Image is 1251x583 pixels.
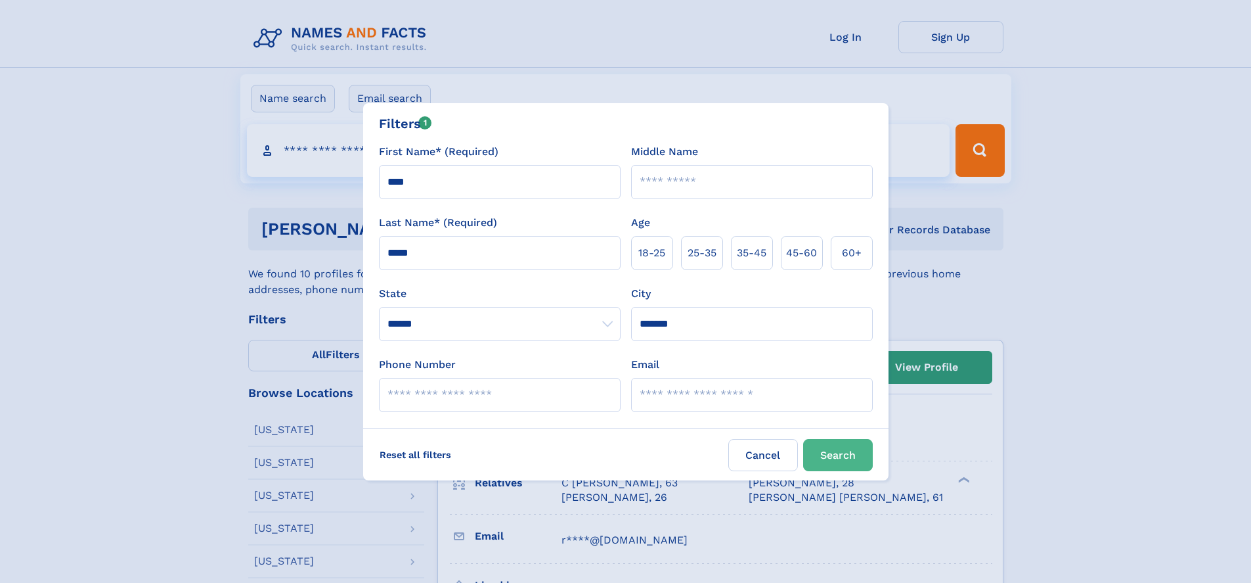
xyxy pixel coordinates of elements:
[631,357,659,373] label: Email
[631,286,651,302] label: City
[379,286,621,302] label: State
[786,245,817,261] span: 45‑60
[379,144,498,160] label: First Name* (Required)
[737,245,766,261] span: 35‑45
[688,245,716,261] span: 25‑35
[371,439,460,471] label: Reset all filters
[379,215,497,231] label: Last Name* (Required)
[379,114,432,133] div: Filters
[803,439,873,471] button: Search
[728,439,798,471] label: Cancel
[631,215,650,231] label: Age
[631,144,698,160] label: Middle Name
[638,245,665,261] span: 18‑25
[379,357,456,373] label: Phone Number
[842,245,862,261] span: 60+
